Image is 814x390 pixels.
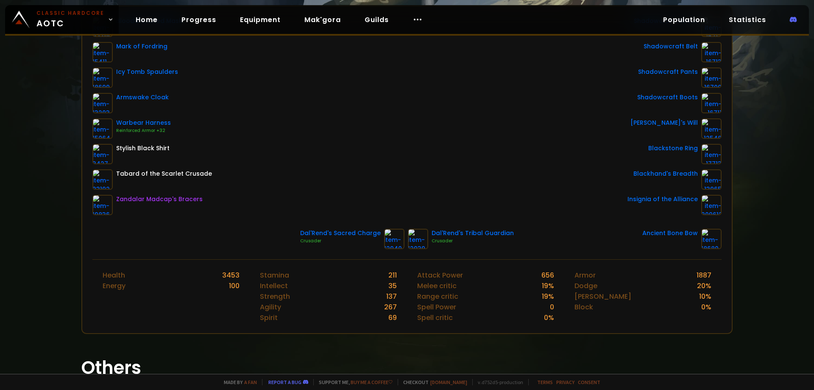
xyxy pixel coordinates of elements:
div: Armor [574,270,596,281]
span: v. d752d5 - production [472,379,523,385]
div: 19 % [542,291,554,302]
div: 1887 [697,270,711,281]
span: Checkout [398,379,467,385]
div: Crusader [300,238,381,244]
div: Melee critic [417,281,457,291]
div: 656 [541,270,554,281]
div: Shadowcraft Pants [638,67,698,76]
a: Guilds [358,11,396,28]
div: Stylish Black Shirt [116,144,170,153]
a: [DOMAIN_NAME] [430,379,467,385]
span: Made by [219,379,257,385]
a: Consent [578,379,600,385]
div: Spell critic [417,312,453,323]
div: 20 % [697,281,711,291]
img: item-3427 [92,144,113,164]
div: [PERSON_NAME]'s Will [630,118,698,127]
a: Report a bug [268,379,301,385]
div: [PERSON_NAME] [574,291,631,302]
div: Strength [260,291,290,302]
div: Dodge [574,281,597,291]
img: item-19836 [92,195,113,215]
div: Blackstone Ring [648,144,698,153]
div: 267 [384,302,397,312]
span: Support me, [313,379,393,385]
img: item-12940 [384,229,404,249]
img: item-16713 [701,42,722,62]
img: item-16709 [701,67,722,88]
a: Statistics [722,11,773,28]
div: 3453 [222,270,240,281]
img: item-13203 [92,93,113,113]
div: 211 [388,270,397,281]
small: Classic Hardcore [36,9,104,17]
div: 10 % [699,291,711,302]
div: Dal'Rend's Tribal Guardian [432,229,514,238]
div: Icy Tomb Spaulders [116,67,178,76]
div: Block [574,302,593,312]
div: Tabard of the Scarlet Crusade [116,169,212,178]
div: Spell Power [417,302,456,312]
img: item-18680 [701,229,722,249]
div: 0 % [544,312,554,323]
div: Stamina [260,270,289,281]
div: Range critic [417,291,458,302]
div: 35 [388,281,397,291]
a: Classic HardcoreAOTC [5,5,119,34]
div: Blackhand's Breadth [633,169,698,178]
a: Buy me a coffee [351,379,393,385]
a: a fan [244,379,257,385]
img: item-13965 [701,169,722,190]
a: Population [656,11,712,28]
div: 100 [229,281,240,291]
a: Mak'gora [298,11,348,28]
div: 137 [386,291,397,302]
div: Warbear Harness [116,118,171,127]
div: Reinforced Armor +32 [116,127,171,134]
img: item-12548 [701,118,722,139]
div: Spirit [260,312,278,323]
img: item-23192 [92,169,113,190]
div: Crusader [432,238,514,244]
a: Privacy [556,379,574,385]
div: 69 [388,312,397,323]
div: Zandalar Madcap's Bracers [116,195,203,204]
div: 0 [550,302,554,312]
div: Intellect [260,281,288,291]
img: item-12939 [408,229,428,249]
div: Energy [103,281,125,291]
div: Health [103,270,125,281]
img: item-15411 [92,42,113,62]
div: Shadowcraft Boots [637,93,698,102]
span: AOTC [36,9,104,30]
img: item-16711 [701,93,722,113]
div: 0 % [701,302,711,312]
div: Shadowcraft Belt [644,42,698,51]
img: item-15064 [92,118,113,139]
div: Ancient Bone Bow [642,229,698,238]
a: Progress [175,11,223,28]
div: Insignia of the Alliance [627,195,698,204]
a: Terms [537,379,553,385]
a: Equipment [233,11,287,28]
div: Dal'Rend's Sacred Charge [300,229,381,238]
div: Armswake Cloak [116,93,169,102]
h1: Others [81,354,733,381]
a: Home [129,11,164,28]
div: 19 % [542,281,554,291]
img: item-209612 [701,195,722,215]
div: Mark of Fordring [116,42,167,51]
div: Attack Power [417,270,463,281]
img: item-17713 [701,144,722,164]
img: item-18699 [92,67,113,88]
div: Agility [260,302,281,312]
